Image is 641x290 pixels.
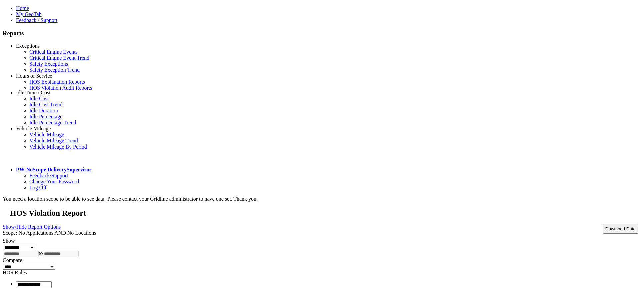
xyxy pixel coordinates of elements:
div: You need a location scope to be able to see data. Please contact your Gridline administrator to h... [3,196,638,202]
a: Idle Percentage [29,114,62,119]
a: Idle Time / Cost [16,90,51,95]
a: Log Off [29,185,47,190]
h3: Reports [3,30,638,37]
a: Vehicle Mileage [16,126,51,131]
a: Hours of Service [16,73,52,79]
a: HOS Violation Audit Reports [29,85,92,91]
a: Change Your Password [29,179,79,184]
button: Download Data [603,224,638,234]
label: HOS Rules [3,270,27,275]
h2: HOS Violation Report [10,209,638,218]
a: Safety Exception Trend [29,67,80,73]
a: Safety Exceptions [29,61,68,67]
a: Idle Percentage Trend [29,120,76,125]
a: Idle Cost [29,96,49,101]
label: Compare [3,257,22,263]
a: Idle Duration [29,108,58,113]
a: Home [16,5,29,11]
a: Idle Cost Trend [29,102,63,107]
a: Vehicle Mileage Trend [29,138,78,143]
span: Scope: No Applications AND No Locations [3,230,96,236]
a: Show/Hide Report Options [3,222,61,231]
label: Show [3,238,15,244]
a: PW-NoScope DeliverySupervisor [16,167,91,172]
a: Feedback / Support [16,17,57,23]
span: to [39,250,43,256]
a: Critical Engine Events [29,49,78,55]
a: Vehicle Mileage [29,132,64,137]
a: Critical Engine Event Trend [29,55,89,61]
a: Vehicle Mileage By Period [29,144,87,150]
a: My GeoTab [16,11,42,17]
a: Exceptions [16,43,40,49]
a: Feedback/Support [29,173,68,178]
a: HOS Explanation Reports [29,79,85,85]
